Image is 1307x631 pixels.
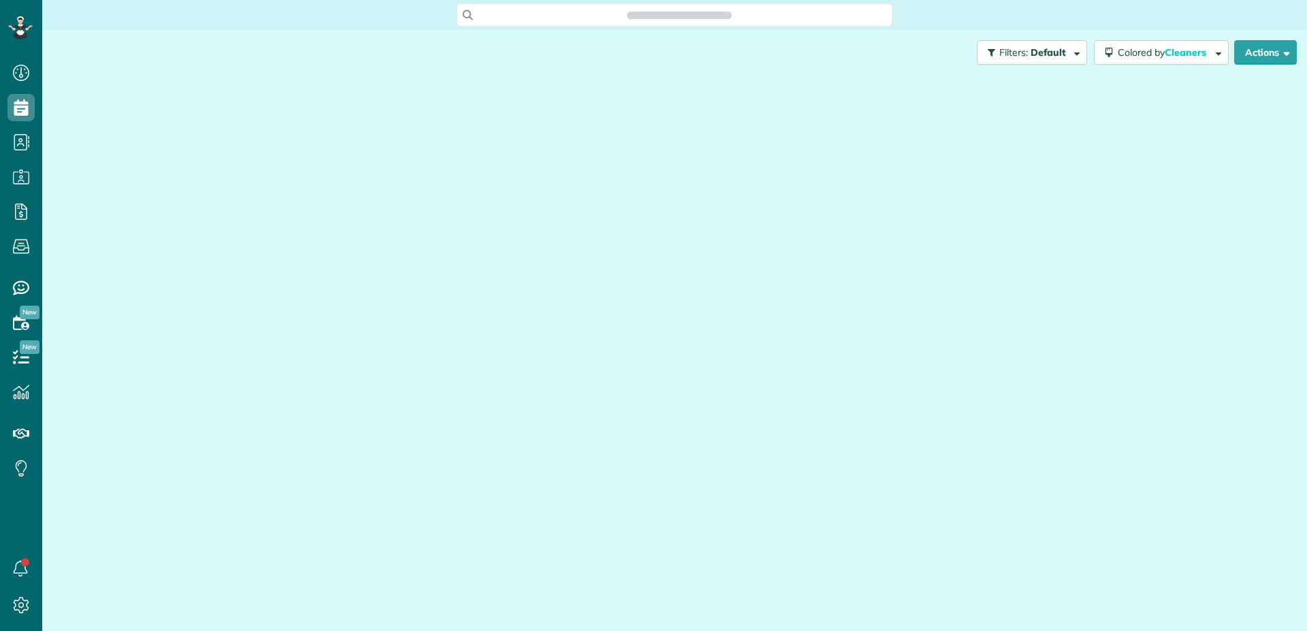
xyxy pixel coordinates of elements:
button: Actions [1234,40,1297,65]
span: New [20,306,39,319]
span: New [20,340,39,354]
span: Filters: [999,46,1028,59]
span: Search ZenMaid… [641,8,717,22]
span: Colored by [1118,46,1211,59]
a: Filters: Default [970,40,1087,65]
button: Colored byCleaners [1094,40,1229,65]
button: Filters: Default [977,40,1087,65]
span: Default [1031,46,1067,59]
span: Cleaners [1165,46,1208,59]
